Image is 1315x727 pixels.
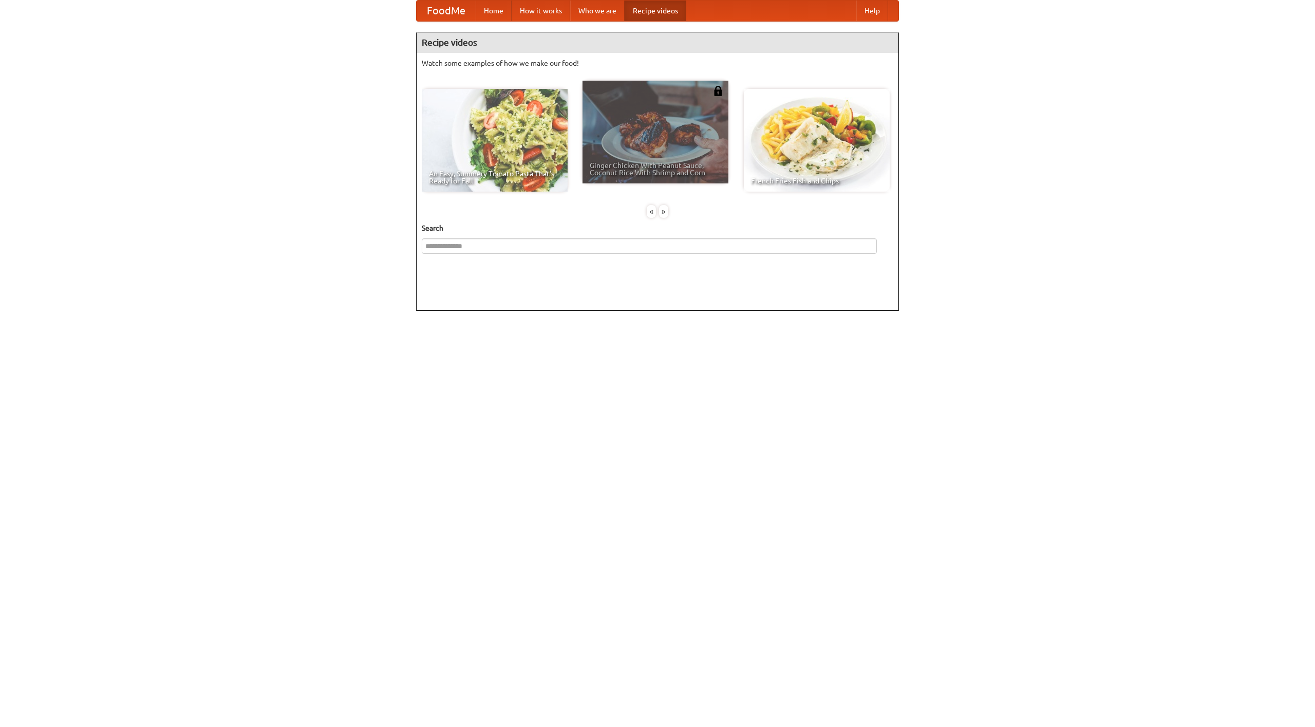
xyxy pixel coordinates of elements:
[751,177,882,184] span: French Fries Fish and Chips
[647,205,656,218] div: «
[570,1,625,21] a: Who we are
[417,32,898,53] h4: Recipe videos
[512,1,570,21] a: How it works
[422,223,893,233] h5: Search
[659,205,668,218] div: »
[476,1,512,21] a: Home
[417,1,476,21] a: FoodMe
[713,86,723,96] img: 483408.png
[856,1,888,21] a: Help
[625,1,686,21] a: Recipe videos
[422,89,568,192] a: An Easy, Summery Tomato Pasta That's Ready for Fall
[422,58,893,68] p: Watch some examples of how we make our food!
[429,170,560,184] span: An Easy, Summery Tomato Pasta That's Ready for Fall
[744,89,890,192] a: French Fries Fish and Chips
